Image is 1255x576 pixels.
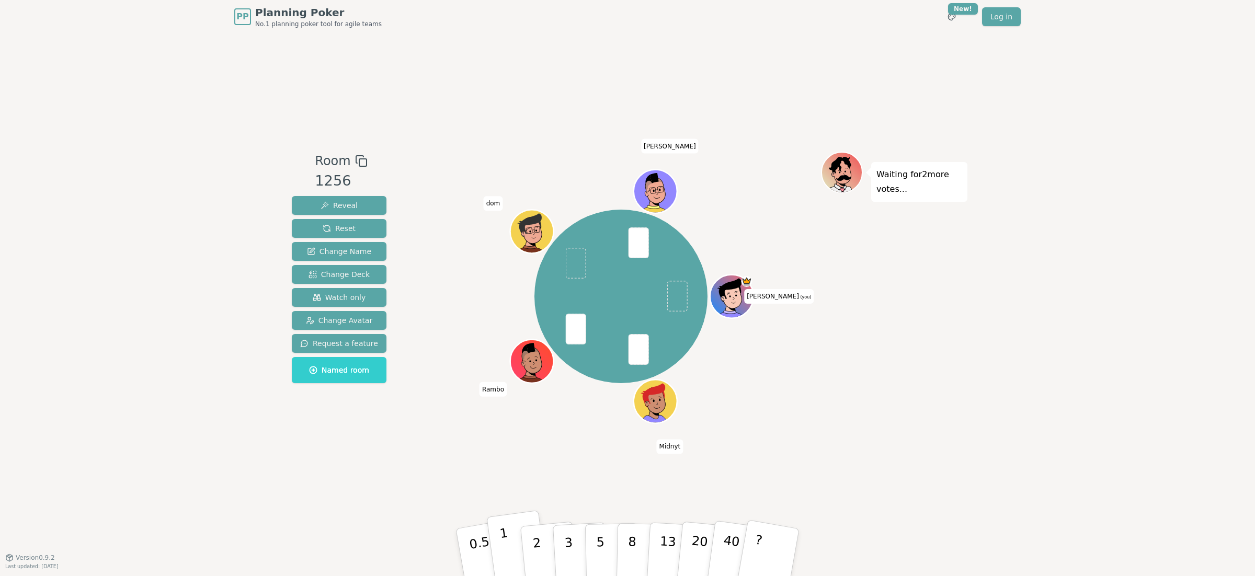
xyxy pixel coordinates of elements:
[300,338,378,349] span: Request a feature
[799,295,812,299] span: (you)
[307,246,371,257] span: Change Name
[480,382,507,396] span: Click to change your name
[255,20,382,28] span: No.1 planning poker tool for agile teams
[948,3,978,15] div: New!
[309,365,369,375] span: Named room
[744,289,814,304] span: Click to change your name
[292,288,386,307] button: Watch only
[292,334,386,353] button: Request a feature
[315,152,350,170] span: Room
[236,10,248,23] span: PP
[942,7,961,26] button: New!
[292,219,386,238] button: Reset
[657,439,683,454] span: Click to change your name
[292,265,386,284] button: Change Deck
[741,276,752,287] span: Matthew J is the host
[315,170,367,192] div: 1256
[711,276,752,317] button: Click to change your avatar
[323,223,356,234] span: Reset
[292,196,386,215] button: Reveal
[876,167,962,197] p: Waiting for 2 more votes...
[5,554,55,562] button: Version0.9.2
[641,139,699,153] span: Click to change your name
[982,7,1021,26] a: Log in
[5,563,59,569] span: Last updated: [DATE]
[16,554,55,562] span: Version 0.9.2
[306,315,373,326] span: Change Avatar
[292,357,386,383] button: Named room
[292,242,386,261] button: Change Name
[255,5,382,20] span: Planning Poker
[321,200,358,211] span: Reveal
[484,196,503,211] span: Click to change your name
[234,5,382,28] a: PPPlanning PokerNo.1 planning poker tool for agile teams
[309,269,370,280] span: Change Deck
[292,311,386,330] button: Change Avatar
[313,292,366,303] span: Watch only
